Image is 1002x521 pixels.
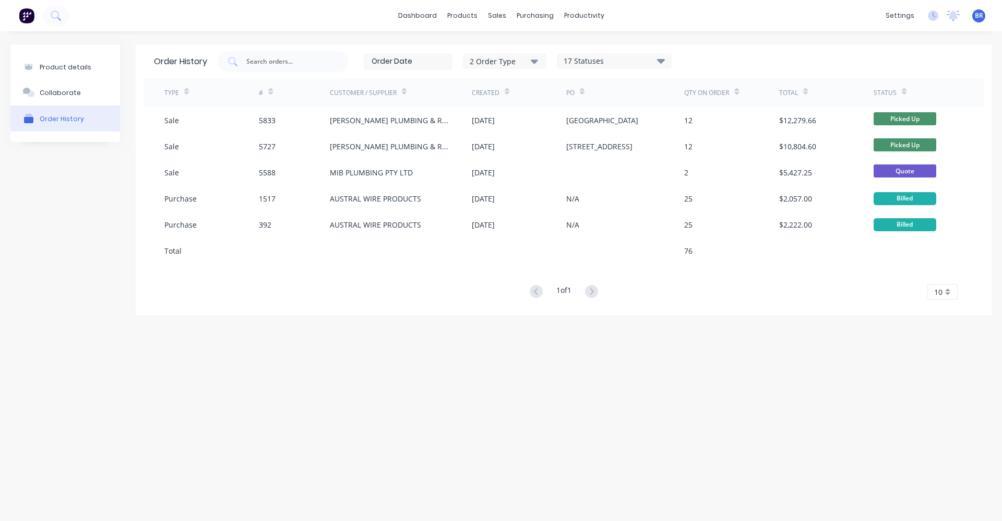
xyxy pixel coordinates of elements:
button: Order History [10,105,120,132]
button: Product details [10,55,120,79]
div: Total [164,245,182,256]
span: Picked Up [874,112,936,125]
div: [DATE] [472,219,495,230]
input: Search orders... [245,56,332,67]
div: AUSTRAL WIRE PRODUCTS [330,219,421,230]
div: $5,427.25 [779,167,812,178]
div: Status [874,88,897,98]
div: # [259,88,263,98]
div: [GEOGRAPHIC_DATA] [566,115,638,126]
div: sales [483,8,511,23]
div: Purchase [164,219,197,230]
div: Sale [164,115,179,126]
div: 25 [684,219,693,230]
div: [PERSON_NAME] PLUMBING & ROOFING PRO PTY LTD [330,141,451,152]
a: dashboard [393,8,442,23]
span: Picked Up [874,138,936,151]
div: 2 Order Type [470,55,540,66]
div: 1 of 1 [556,285,571,300]
div: products [442,8,483,23]
div: Sale [164,141,179,152]
div: 2 [684,167,688,178]
span: BR [975,11,983,20]
div: Order History [40,115,84,123]
div: Customer / Supplier [330,88,397,98]
div: Billed [874,218,936,231]
div: 1517 [259,193,276,204]
div: productivity [559,8,610,23]
img: Factory [19,8,34,23]
div: Sale [164,167,179,178]
div: 392 [259,219,271,230]
div: AUSTRAL WIRE PRODUCTS [330,193,421,204]
div: purchasing [511,8,559,23]
span: Quote [874,164,936,177]
div: Qty on order [684,88,729,98]
div: 17 Statuses [557,55,671,67]
div: 76 [684,245,693,256]
div: settings [880,8,920,23]
div: $12,279.66 [779,115,816,126]
div: [DATE] [472,115,495,126]
div: PO [566,88,575,98]
div: Billed [874,192,936,205]
div: 5588 [259,167,276,178]
input: Order Date [364,54,452,69]
div: N/A [566,193,579,204]
div: Purchase [164,193,197,204]
div: 12 [684,115,693,126]
button: Collaborate [10,79,120,105]
div: MIB PLUMBING PTY LTD [330,167,413,178]
button: 2 Order Type [463,53,546,69]
div: [PERSON_NAME] PLUMBING & ROOFING PRO PTY LTD [330,115,451,126]
div: [DATE] [472,141,495,152]
div: [STREET_ADDRESS] [566,141,633,152]
div: Collaborate [40,89,81,97]
div: $2,057.00 [779,193,812,204]
div: Total [779,88,798,98]
div: [DATE] [472,193,495,204]
div: 5727 [259,141,276,152]
div: TYPE [164,88,179,98]
div: $2,222.00 [779,219,812,230]
div: N/A [566,219,579,230]
div: Order History [154,55,207,68]
div: 25 [684,193,693,204]
div: 12 [684,141,693,152]
div: 5833 [259,115,276,126]
div: $10,804.60 [779,141,816,152]
div: [DATE] [472,167,495,178]
div: Created [472,88,499,98]
div: Product details [40,63,91,71]
span: 10 [934,287,943,298]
